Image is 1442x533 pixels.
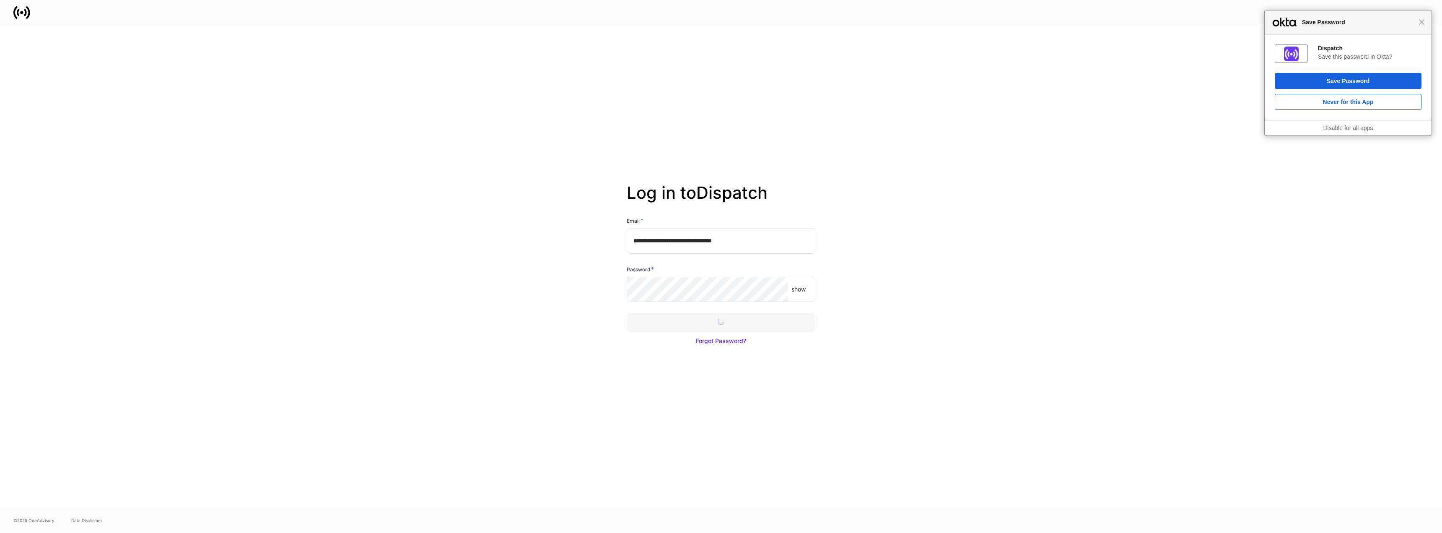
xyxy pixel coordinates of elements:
[1323,125,1373,131] a: Disable for all apps
[1419,19,1425,25] span: Close
[1318,44,1421,52] div: Dispatch
[1284,47,1299,61] img: IoaI0QAAAAZJREFUAwDpn500DgGa8wAAAABJRU5ErkJggg==
[1275,73,1421,89] button: Save Password
[1275,94,1421,110] button: Never for this App
[1298,17,1419,27] span: Save Password
[1318,53,1421,60] div: Save this password in Okta?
